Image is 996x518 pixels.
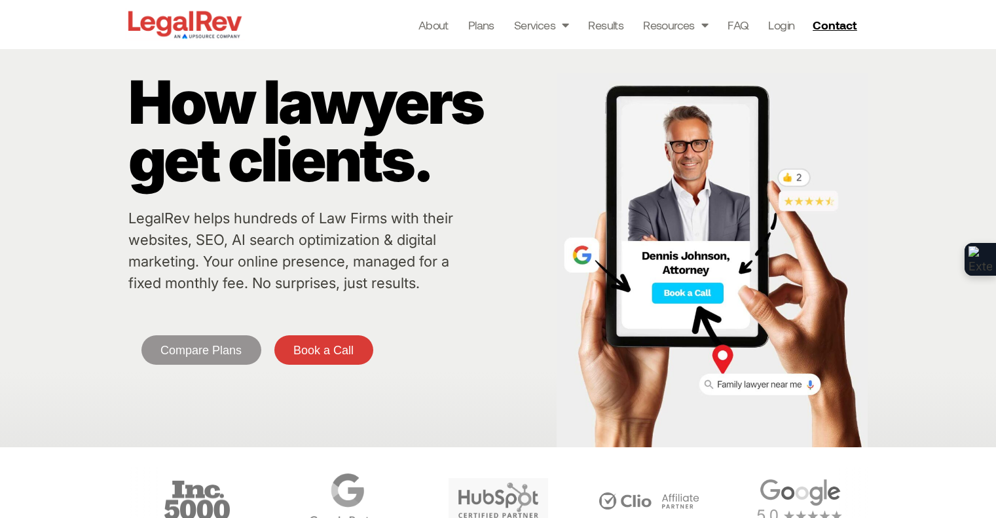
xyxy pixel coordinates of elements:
[807,14,865,35] a: Contact
[514,16,569,34] a: Services
[468,16,494,34] a: Plans
[813,19,857,31] span: Contact
[768,16,794,34] a: Login
[141,335,261,365] a: Compare Plans
[128,210,453,291] a: LegalRev helps hundreds of Law Firms with their websites, SEO, AI search optimization & digital m...
[160,344,242,356] span: Compare Plans
[128,73,550,189] p: How lawyers get clients.
[418,16,449,34] a: About
[728,16,748,34] a: FAQ
[418,16,795,34] nav: Menu
[293,344,354,356] span: Book a Call
[968,246,992,272] img: Extension Icon
[274,335,373,365] a: Book a Call
[588,16,623,34] a: Results
[643,16,708,34] a: Resources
